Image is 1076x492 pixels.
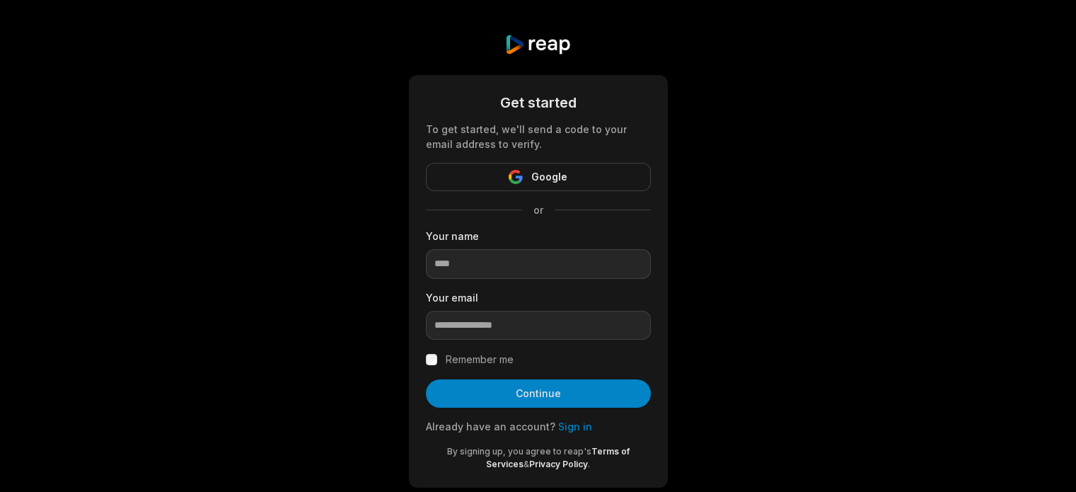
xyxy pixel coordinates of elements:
[529,459,588,469] a: Privacy Policy
[588,459,590,469] span: .
[523,459,529,469] span: &
[504,34,572,55] img: reap
[531,168,567,185] span: Google
[426,229,651,244] label: Your name
[426,92,651,113] div: Get started
[426,421,555,433] span: Already have an account?
[426,163,651,191] button: Google
[426,122,651,151] div: To get started, we'll send a code to your email address to verify.
[486,446,630,469] a: Terms of Services
[522,202,555,217] span: or
[426,379,651,408] button: Continue
[558,421,592,433] a: Sign in
[447,446,591,457] span: By signing up, you agree to reap's
[426,290,651,305] label: Your email
[446,351,514,368] label: Remember me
